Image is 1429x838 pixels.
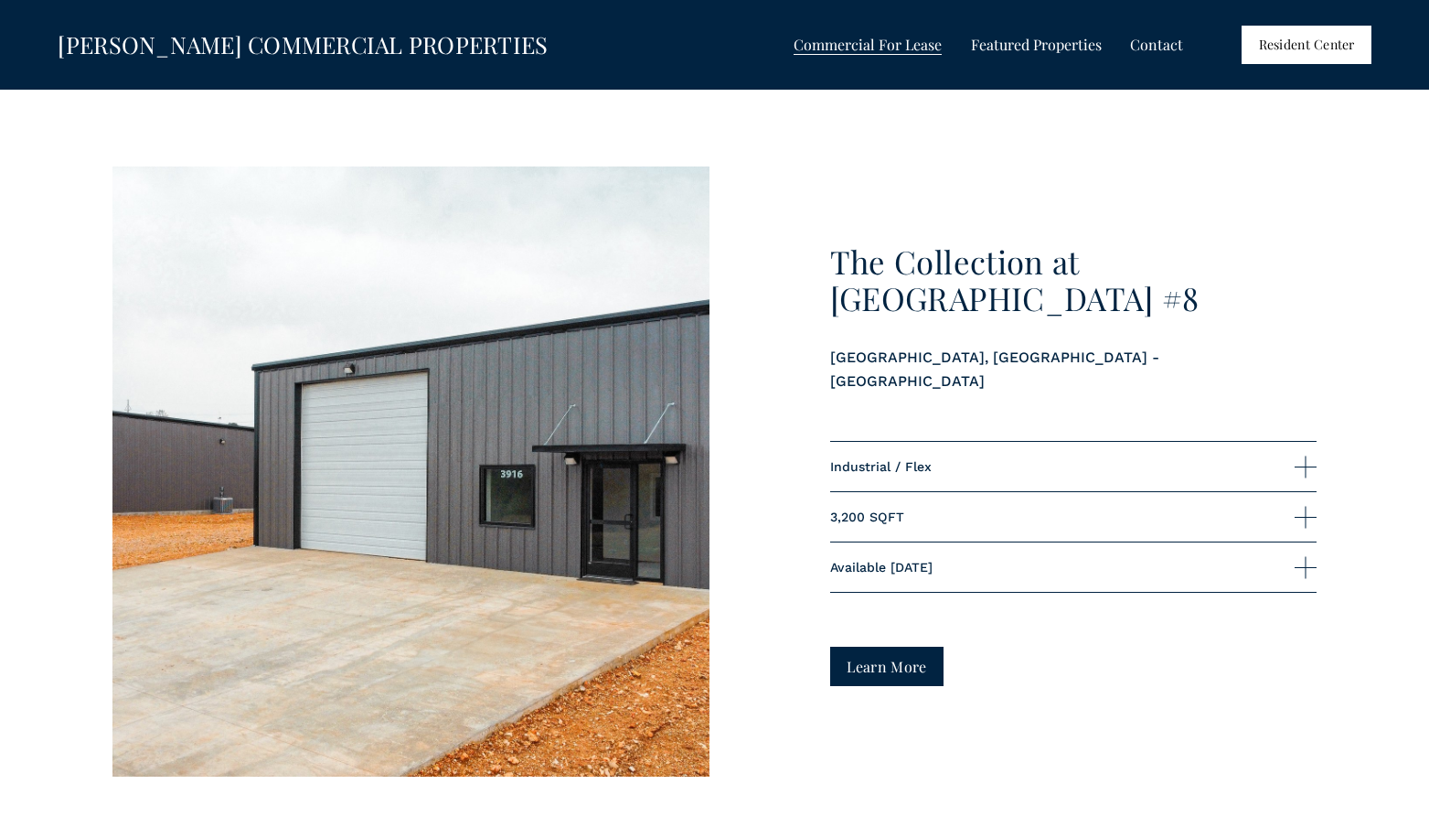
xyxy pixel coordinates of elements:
[794,31,942,58] a: folder dropdown
[830,492,1317,542] button: 3,200 SQFT
[830,346,1317,392] p: [GEOGRAPHIC_DATA], [GEOGRAPHIC_DATA] - [GEOGRAPHIC_DATA]
[830,243,1317,317] h3: The Collection at [GEOGRAPHIC_DATA] #8
[830,647,944,686] a: Learn More
[830,510,1295,524] span: 3,200 SQFT
[830,459,1295,474] span: Industrial / Flex
[794,33,942,57] span: Commercial For Lease
[830,543,1317,592] button: Available [DATE]
[830,442,1317,491] button: Industrial / Flex
[830,560,1295,575] span: Available [DATE]
[1130,31,1183,58] a: Contact
[1242,26,1372,63] a: Resident Center
[971,31,1102,58] a: folder dropdown
[58,29,549,59] a: [PERSON_NAME] COMMERCIAL PROPERTIES
[971,33,1102,57] span: Featured Properties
